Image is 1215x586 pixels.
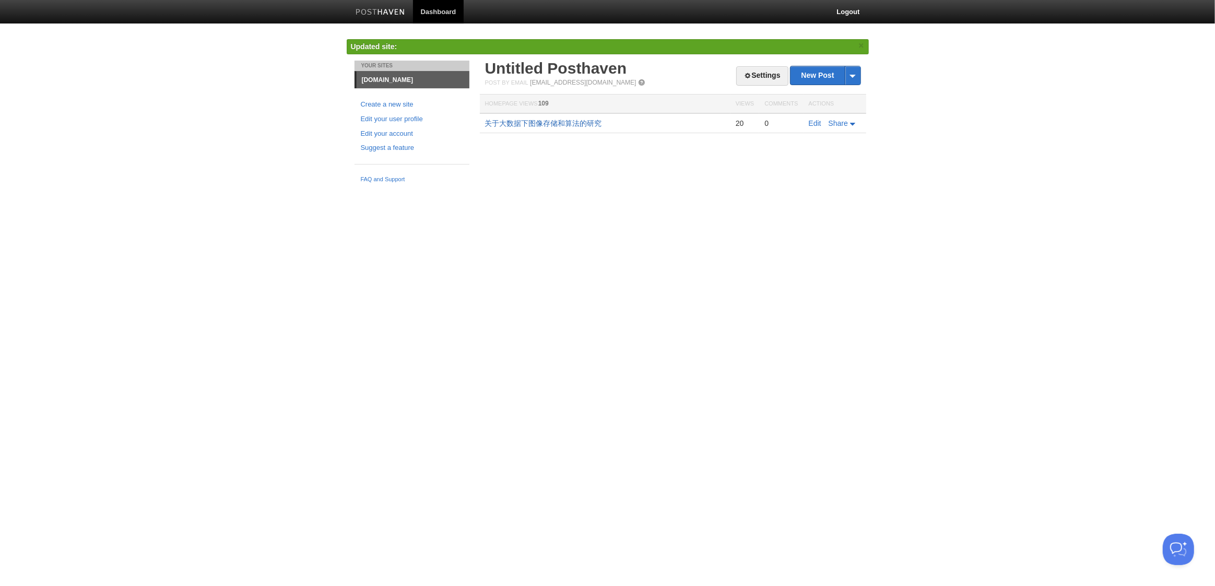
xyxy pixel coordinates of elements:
span: Share [829,119,848,127]
a: 关于大数据下图像存储和算法的研究 [485,119,602,127]
a: Create a new site [361,99,463,110]
img: Posthaven-bar [356,9,405,17]
a: New Post [791,66,860,85]
th: Homepage Views [480,95,730,114]
a: Edit [809,119,821,127]
a: Settings [736,66,788,86]
iframe: Help Scout Beacon - Open [1163,534,1194,565]
div: 0 [764,119,798,128]
th: Actions [804,95,866,114]
a: Untitled Posthaven [485,60,627,77]
li: Your Sites [355,61,469,71]
div: 20 [736,119,754,128]
span: Post by Email [485,79,528,86]
a: Edit your user profile [361,114,463,125]
a: FAQ and Support [361,175,463,184]
span: 109 [538,100,549,107]
a: Suggest a feature [361,143,463,154]
a: [DOMAIN_NAME] [357,72,469,88]
a: [EMAIL_ADDRESS][DOMAIN_NAME] [530,79,636,86]
span: Updated site: [351,42,397,51]
a: × [857,39,866,52]
a: Edit your account [361,128,463,139]
th: Views [730,95,759,114]
th: Comments [759,95,803,114]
